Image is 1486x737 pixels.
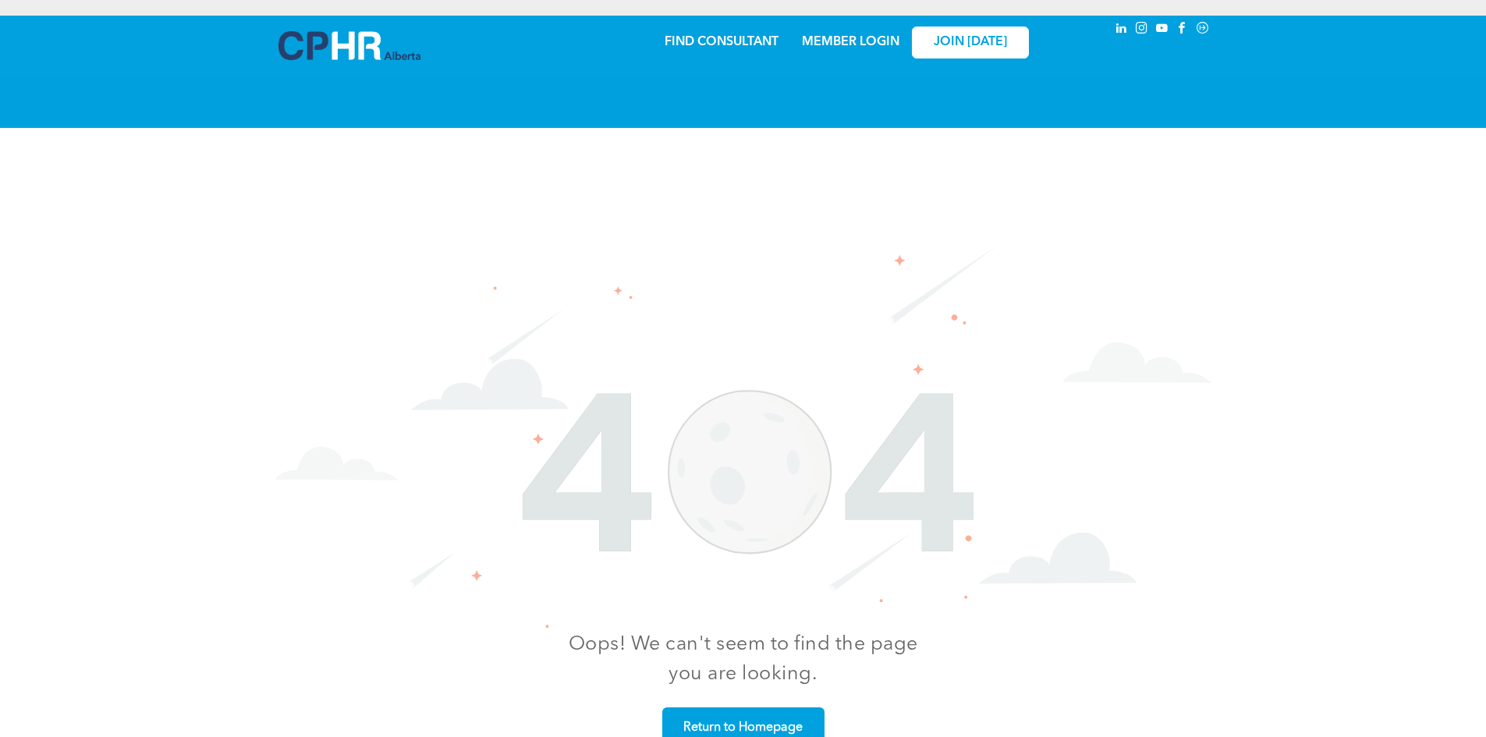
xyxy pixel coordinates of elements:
img: A blue and white logo for cp alberta [278,31,420,60]
a: youtube [1154,19,1171,41]
a: facebook [1174,19,1191,41]
a: JOIN [DATE] [912,27,1029,58]
span: JOIN [DATE] [934,35,1007,50]
span: Oops! We can't seem to find the page you are looking. [569,635,918,684]
a: Social network [1194,19,1211,41]
a: linkedin [1113,19,1130,41]
a: MEMBER LOGIN [802,36,899,48]
img: The number 404 is surrounded by clouds and stars on a white background. [275,245,1211,629]
a: FIND CONSULTANT [665,36,778,48]
a: instagram [1133,19,1151,41]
